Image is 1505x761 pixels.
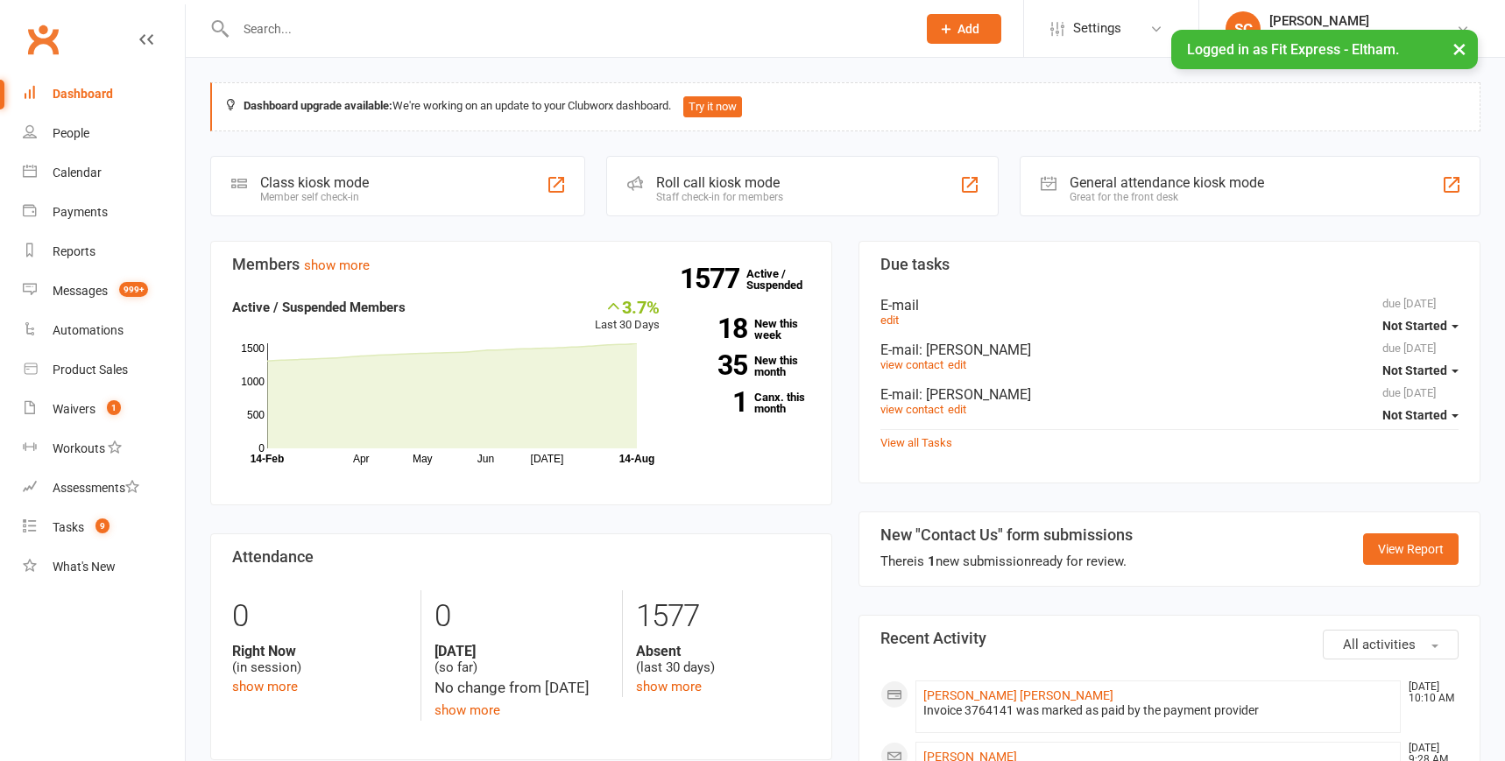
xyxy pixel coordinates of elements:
[244,99,392,112] strong: Dashboard upgrade available:
[686,391,811,414] a: 1Canx. this month
[656,191,783,203] div: Staff check-in for members
[230,17,904,41] input: Search...
[23,547,185,587] a: What's New
[210,82,1480,131] div: We're working on an update to your Clubworx dashboard.
[435,702,500,718] a: show more
[95,518,110,533] span: 9
[435,643,609,659] strong: [DATE]
[53,244,95,258] div: Reports
[232,548,810,566] h3: Attendance
[927,14,1001,44] button: Add
[260,174,369,191] div: Class kiosk mode
[53,520,84,534] div: Tasks
[119,282,148,297] span: 999+
[1269,13,1456,29] div: [PERSON_NAME]
[919,386,1031,403] span: : [PERSON_NAME]
[880,630,1459,647] h3: Recent Activity
[435,590,609,643] div: 0
[23,114,185,153] a: People
[636,643,810,659] strong: Absent
[435,676,609,700] div: No change from [DATE]
[23,311,185,350] a: Automations
[232,679,298,694] a: show more
[948,358,966,371] a: edit
[686,315,747,342] strong: 18
[53,323,124,337] div: Automations
[880,256,1459,273] h3: Due tasks
[1444,30,1475,67] button: ×
[1187,41,1399,58] span: Logged in as Fit Express - Eltham.
[23,153,185,193] a: Calendar
[1343,637,1416,652] span: All activities
[1382,319,1447,333] span: Not Started
[1382,399,1459,431] button: Not Started
[636,590,810,643] div: 1577
[1382,363,1447,377] span: Not Started
[1070,191,1264,203] div: Great for the front desk
[53,126,89,140] div: People
[595,297,660,316] div: 3.7%
[919,342,1031,358] span: : [PERSON_NAME]
[880,297,1459,314] div: E-mail
[1269,29,1456,45] div: Fit Express - [GEOGRAPHIC_DATA]
[23,390,185,429] a: Waivers 1
[880,526,1133,544] h3: New "Contact Us" form submissions
[928,553,936,569] strong: 1
[686,355,811,377] a: 35New this month
[53,284,108,298] div: Messages
[53,87,113,101] div: Dashboard
[1382,355,1459,386] button: Not Started
[53,560,116,574] div: What's New
[23,469,185,508] a: Assessments
[880,551,1133,572] div: There is new submission ready for review.
[680,265,746,292] strong: 1577
[923,703,1393,718] div: Invoice 3764141 was marked as paid by the payment provider
[435,643,609,676] div: (so far)
[232,256,810,273] h3: Members
[1382,408,1447,422] span: Not Started
[260,191,369,203] div: Member self check-in
[1070,174,1264,191] div: General attendance kiosk mode
[23,271,185,311] a: Messages 999+
[1363,533,1459,565] a: View Report
[957,22,979,36] span: Add
[1400,681,1458,704] time: [DATE] 10:10 AM
[232,299,406,315] strong: Active / Suspended Members
[880,436,952,449] a: View all Tasks
[880,386,1459,403] div: E-mail
[683,96,742,117] button: Try it now
[948,403,966,416] a: edit
[53,441,105,455] div: Workouts
[636,643,810,676] div: (last 30 days)
[880,314,899,327] a: edit
[232,643,407,676] div: (in session)
[53,166,102,180] div: Calendar
[23,232,185,271] a: Reports
[23,350,185,390] a: Product Sales
[232,590,407,643] div: 0
[880,358,943,371] a: view contact
[636,679,702,694] a: show more
[23,74,185,114] a: Dashboard
[1073,9,1121,48] span: Settings
[1323,630,1459,659] button: All activities
[880,342,1459,358] div: E-mail
[53,363,128,377] div: Product Sales
[23,508,185,547] a: Tasks 9
[53,402,95,416] div: Waivers
[21,18,65,61] a: Clubworx
[686,318,811,341] a: 18New this week
[23,193,185,232] a: Payments
[53,481,139,495] div: Assessments
[746,255,823,304] a: 1577Active / Suspended
[595,297,660,335] div: Last 30 Days
[1226,11,1261,46] div: SC
[107,400,121,415] span: 1
[686,389,747,415] strong: 1
[23,429,185,469] a: Workouts
[923,688,1113,702] a: [PERSON_NAME] [PERSON_NAME]
[304,257,370,273] a: show more
[686,352,747,378] strong: 35
[880,403,943,416] a: view contact
[232,643,407,659] strong: Right Now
